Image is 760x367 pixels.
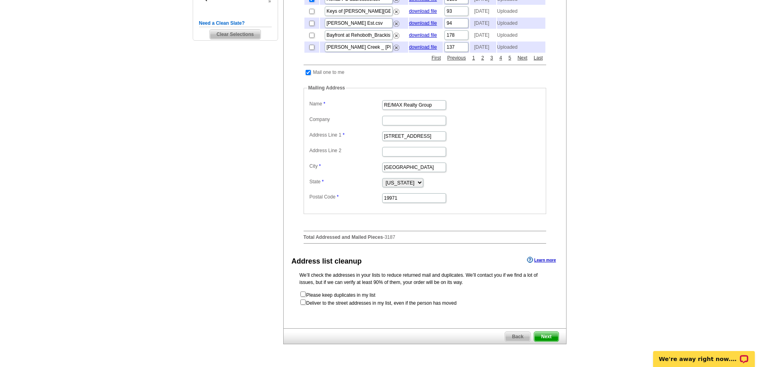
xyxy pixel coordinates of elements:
label: Postal Code [310,193,381,200]
td: [DATE] [470,42,496,53]
img: delete.png [393,21,399,27]
a: Remove this list [393,7,399,13]
a: Remove this list [393,19,399,25]
label: Company [310,116,381,123]
iframe: LiveChat chat widget [648,342,760,367]
a: Learn more [527,257,556,263]
a: 4 [497,54,504,61]
td: [DATE] [470,6,496,17]
a: Previous [445,54,468,61]
p: We’ll check the addresses in your lists to reduce returned mail and duplicates. We’ll contact you... [300,272,550,286]
a: Remove this list [393,43,399,49]
td: Uploaded [497,18,545,29]
div: Address list cleanup [292,256,362,267]
td: Uploaded [497,30,545,41]
span: 3187 [385,234,395,240]
a: download file [409,44,437,50]
label: State [310,178,381,185]
strong: Total Addressed and Mailed Pieces [304,234,383,240]
legend: Mailing Address [308,84,346,91]
td: Uploaded [497,6,545,17]
td: Mail one to me [313,68,345,76]
a: download file [409,32,437,38]
a: 2 [479,54,486,61]
h5: Need a Clean Slate? [199,20,272,27]
label: Address Line 2 [310,147,381,154]
a: Remove this list [393,31,399,37]
a: 1 [470,54,477,61]
td: [DATE] [470,18,496,29]
span: Next [534,332,558,341]
a: First [430,54,443,61]
td: Uploaded [497,42,545,53]
a: Last [532,54,545,61]
a: download file [409,20,437,26]
span: Back [505,332,530,341]
a: 3 [488,54,495,61]
td: [DATE] [470,30,496,41]
form: Please keep duplicates in my list Deliver to the street addresses in my list, even if the person ... [300,291,550,307]
a: Back [505,331,531,342]
a: download file [409,8,437,14]
label: City [310,163,381,170]
a: 5 [506,54,513,61]
label: Name [310,100,381,107]
img: delete.png [393,45,399,51]
img: delete.png [393,9,399,15]
label: Address Line 1 [310,131,381,139]
img: delete.png [393,33,399,39]
span: Clear Selections [210,30,261,39]
a: Next [515,54,529,61]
